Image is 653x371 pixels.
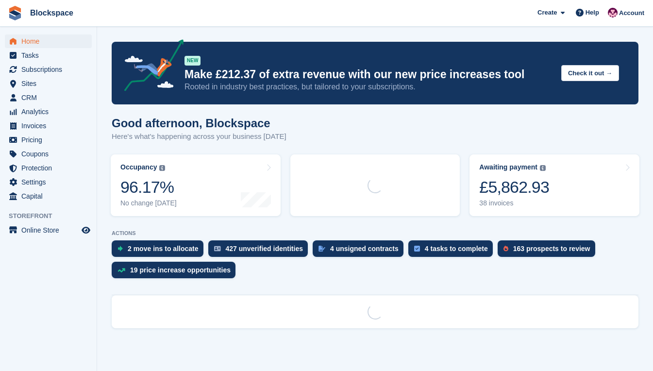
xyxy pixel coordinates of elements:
div: 38 invoices [479,199,549,207]
img: move_ins_to_allocate_icon-fdf77a2bb77ea45bf5b3d319d69a93e2d87916cf1d5bf7949dd705db3b84f3ca.svg [117,246,123,252]
a: 19 price increase opportunities [112,262,240,283]
img: price-adjustments-announcement-icon-8257ccfd72463d97f412b2fc003d46551f7dbcb40ab6d574587a9cd5c0d94... [116,39,184,95]
a: menu [5,49,92,62]
img: verify_identity-adf6edd0f0f0b5bbfe63781bf79b02c33cf7c696d77639b501bdc392416b5a36.svg [214,246,221,252]
span: Invoices [21,119,80,133]
span: CRM [21,91,80,104]
span: Capital [21,189,80,203]
img: contract_signature_icon-13c848040528278c33f63329250d36e43548de30e8caae1d1a13099fd9432cc5.svg [318,246,325,252]
a: menu [5,133,92,147]
span: Coupons [21,147,80,161]
a: Blockspace [26,5,77,21]
a: menu [5,147,92,161]
div: 96.17% [120,177,177,197]
div: 4 tasks to complete [425,245,488,253]
span: Storefront [9,211,97,221]
img: icon-info-grey-7440780725fd019a000dd9b08b2336e03edf1995a4989e88bcd33f0948082b44.svg [540,165,546,171]
a: menu [5,34,92,48]
img: stora-icon-8386f47178a22dfd0bd8f6a31ec36ba5ce8667c1dd55bd0f319d3a0aa187defe.svg [8,6,22,20]
h1: Good afternoon, Blockspace [112,117,286,130]
span: Protection [21,161,80,175]
div: 2 move ins to allocate [128,245,199,253]
a: menu [5,175,92,189]
p: Make £212.37 of extra revenue with our new price increases tool [184,67,553,82]
div: 427 unverified identities [226,245,303,253]
a: Awaiting payment £5,862.93 38 invoices [469,154,639,216]
p: Rooted in industry best practices, but tailored to your subscriptions. [184,82,553,92]
div: £5,862.93 [479,177,549,197]
button: Check it out → [561,65,619,81]
a: menu [5,119,92,133]
div: Awaiting payment [479,163,537,171]
div: Occupancy [120,163,157,171]
a: 4 unsigned contracts [313,240,408,262]
span: Sites [21,77,80,90]
a: menu [5,63,92,76]
span: Home [21,34,80,48]
img: task-75834270c22a3079a89374b754ae025e5fb1db73e45f91037f5363f120a921f8.svg [414,246,420,252]
div: 19 price increase opportunities [130,266,231,274]
p: ACTIONS [112,230,638,236]
span: Online Store [21,223,80,237]
span: Help [586,8,599,17]
span: Pricing [21,133,80,147]
a: 4 tasks to complete [408,240,498,262]
a: menu [5,91,92,104]
span: Account [619,8,644,18]
a: 163 prospects to review [498,240,600,262]
a: 427 unverified identities [208,240,313,262]
img: price_increase_opportunities-93ffe204e8149a01c8c9dc8f82e8f89637d9d84a8eef4429ea346261dce0b2c0.svg [117,268,125,272]
a: Preview store [80,224,92,236]
a: 2 move ins to allocate [112,240,208,262]
span: Tasks [21,49,80,62]
img: prospect-51fa495bee0391a8d652442698ab0144808aea92771e9ea1ae160a38d050c398.svg [503,246,508,252]
a: menu [5,161,92,175]
div: No change [DATE] [120,199,177,207]
a: Occupancy 96.17% No change [DATE] [111,154,281,216]
span: Analytics [21,105,80,118]
a: menu [5,77,92,90]
span: Settings [21,175,80,189]
div: 163 prospects to review [513,245,590,253]
span: Subscriptions [21,63,80,76]
div: 4 unsigned contracts [330,245,399,253]
a: menu [5,105,92,118]
div: NEW [184,56,201,66]
img: Blockspace [608,8,618,17]
img: icon-info-grey-7440780725fd019a000dd9b08b2336e03edf1995a4989e88bcd33f0948082b44.svg [159,165,165,171]
a: menu [5,189,92,203]
span: Create [537,8,557,17]
a: menu [5,223,92,237]
p: Here's what's happening across your business [DATE] [112,131,286,142]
